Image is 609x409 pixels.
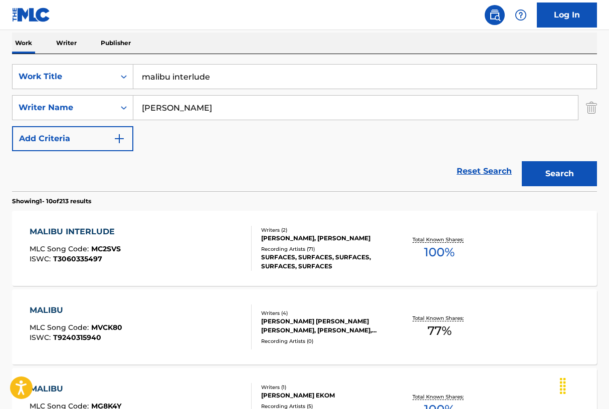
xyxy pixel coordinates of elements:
[12,126,133,151] button: Add Criteria
[559,361,609,409] iframe: Chat Widget
[428,322,452,340] span: 77 %
[12,211,597,286] a: MALIBU INTERLUDEMLC Song Code:MC2SVSISWC:T3060335497Writers (2)[PERSON_NAME], [PERSON_NAME]Record...
[424,243,455,261] span: 100 %
[261,234,390,243] div: [PERSON_NAME], [PERSON_NAME]
[91,244,121,253] span: MC2SVS
[12,64,597,191] form: Search Form
[261,245,390,253] div: Recording Artists ( 71 )
[19,71,109,83] div: Work Title
[511,5,531,25] div: Help
[53,333,101,342] span: T9240315940
[413,236,466,243] p: Total Known Shares:
[261,309,390,317] div: Writers ( 4 )
[30,304,122,316] div: MALIBU
[30,254,53,263] span: ISWC :
[555,371,571,401] div: Drag
[261,391,390,400] div: [PERSON_NAME] EKOM
[485,5,505,25] a: Public Search
[19,102,109,114] div: Writer Name
[413,314,466,322] p: Total Known Shares:
[30,333,53,342] span: ISWC :
[515,9,527,21] img: help
[12,8,51,22] img: MLC Logo
[53,33,80,54] p: Writer
[12,197,91,206] p: Showing 1 - 10 of 213 results
[261,226,390,234] div: Writers ( 2 )
[537,3,597,28] a: Log In
[261,383,390,391] div: Writers ( 1 )
[30,383,121,395] div: MALIBU
[30,323,91,332] span: MLC Song Code :
[586,95,597,120] img: Delete Criterion
[91,323,122,332] span: MVCK80
[53,254,102,263] span: T3060335497
[413,393,466,400] p: Total Known Shares:
[261,317,390,335] div: [PERSON_NAME] [PERSON_NAME] [PERSON_NAME], [PERSON_NAME], [PERSON_NAME]
[12,33,35,54] p: Work
[30,226,121,238] div: MALIBU INTERLUDE
[113,133,125,145] img: 9d2ae6d4665cec9f34b9.svg
[98,33,134,54] p: Publisher
[261,253,390,271] div: SURFACES, SURFACES, SURFACES, SURFACES, SURFACES
[489,9,501,21] img: search
[452,160,517,182] a: Reset Search
[261,337,390,345] div: Recording Artists ( 0 )
[522,161,597,186] button: Search
[30,244,91,253] span: MLC Song Code :
[12,289,597,364] a: MALIBUMLC Song Code:MVCK80ISWC:T9240315940Writers (4)[PERSON_NAME] [PERSON_NAME] [PERSON_NAME], [...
